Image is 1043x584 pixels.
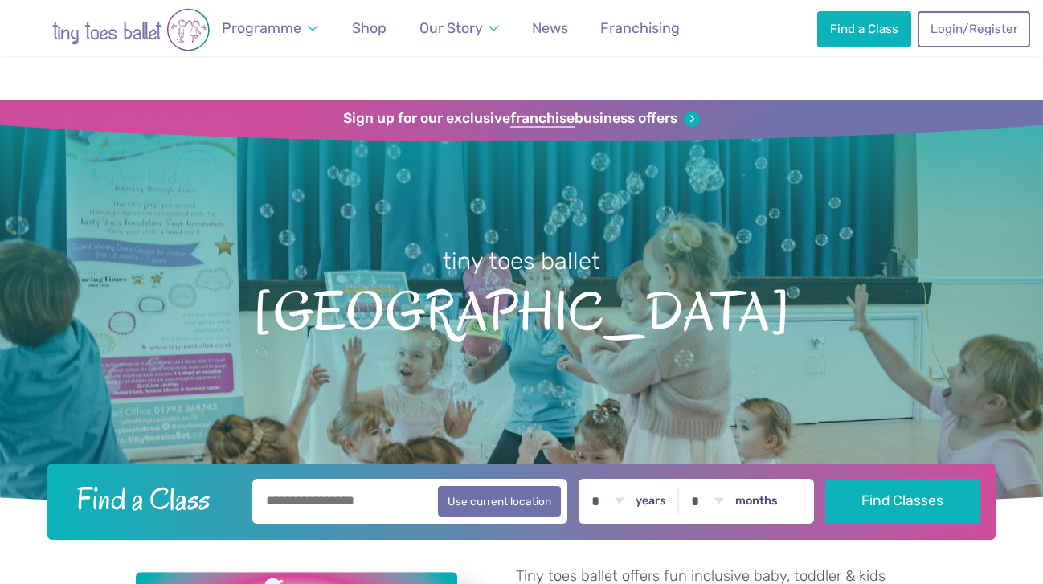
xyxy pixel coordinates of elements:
[636,494,666,508] label: years
[419,19,483,36] span: Our Story
[525,10,575,47] a: News
[28,277,1015,342] span: [GEOGRAPHIC_DATA]
[412,10,507,47] a: Our Story
[215,10,325,47] a: Programme
[343,110,699,128] a: Sign up for our exclusivefranchisebusiness offers
[817,11,910,47] a: Find a Class
[352,19,387,36] span: Shop
[593,10,687,47] a: Franchising
[443,247,600,275] small: tiny toes ballet
[510,110,575,128] strong: franchise
[438,486,561,517] button: Use current location
[532,19,568,36] span: News
[735,494,778,508] label: months
[345,10,394,47] a: Shop
[222,19,301,36] span: Programme
[63,479,242,519] h2: Find a Class
[918,11,1030,47] a: Login/Register
[825,479,980,524] button: Find Classes
[600,19,680,36] span: Franchising
[18,8,243,51] img: tiny toes ballet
